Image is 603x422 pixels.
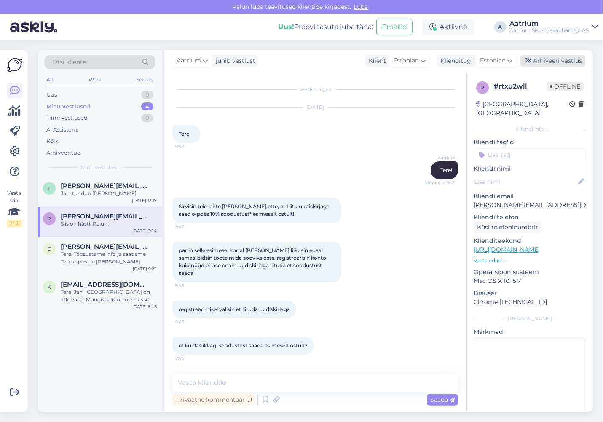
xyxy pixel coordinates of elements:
span: Luba [351,3,371,11]
div: Web [87,74,102,85]
span: k [48,284,51,290]
div: Vaata siia [7,189,22,227]
span: lilian.ottoson55@gmail.com [61,182,148,190]
b: Uus! [278,23,294,31]
div: Kliendi info [474,125,586,133]
p: Kliendi nimi [474,164,586,173]
div: [PERSON_NAME] [474,315,586,323]
div: Aktiivne [423,19,474,35]
span: Offline [547,82,584,91]
div: Aatrium [509,20,589,27]
span: r [481,84,485,91]
div: [GEOGRAPHIC_DATA], [GEOGRAPHIC_DATA] [476,100,569,118]
span: kaarelkirikal@gmail.com [61,281,148,288]
div: Küsi telefoninumbrit [474,222,541,233]
p: Vaata edasi ... [474,257,586,264]
span: diana.povaljajeva@gmail.com [61,243,148,250]
span: d [47,246,51,252]
a: AatriumAatrium Sisustuskaubamaja AS [509,20,598,34]
div: Jah, tundub [PERSON_NAME]. [61,190,157,197]
div: Tere! Jah, [GEOGRAPHIC_DATA] on 2tk. vaba. Müügisaalis on olemas ka näidised mõõtudes 160x200 ja ... [61,288,157,304]
div: Tere! Täpsustame info ja saadame Teile e-postile [PERSON_NAME][EMAIL_ADDRESS][DOMAIN_NAME] [61,250,157,266]
div: [DATE] 8:48 [132,304,157,310]
span: Aatrium [177,56,201,65]
div: [DATE] 9:22 [133,266,157,272]
button: Emailid [376,19,413,35]
img: Askly Logo [7,57,23,73]
div: Arhiveeritud [46,149,81,157]
div: [DATE] [173,103,458,111]
span: Tere [179,131,189,137]
span: 9:43 [175,355,207,361]
p: Kliendi email [474,192,586,201]
span: 9:42 [175,223,207,230]
div: All [45,74,54,85]
span: l [48,185,51,191]
div: Proovi tasuta juba täna: [278,22,373,32]
span: 9:42 [175,143,207,150]
span: Tere! [440,167,452,173]
span: Estonian [480,56,506,65]
div: 4 [141,102,153,111]
p: Chrome [TECHNICAL_ID] [474,298,586,306]
span: Aatrium [424,155,456,161]
span: Sirvisin teie lehte [PERSON_NAME] ette, et Liitu uudiskirjaga, saad e-poes 10% soodustust* esimes... [179,203,332,217]
div: Klient [365,56,386,65]
div: juhib vestlust [212,56,255,65]
div: 2 / 3 [7,220,22,227]
p: Märkmed [474,328,586,336]
div: Aatrium Sisustuskaubamaja AS [509,27,589,34]
p: [PERSON_NAME][EMAIL_ADDRESS][DOMAIN_NAME] [474,201,586,210]
span: raul.pihlak@gmail.com [61,212,148,220]
div: [DATE] 13:17 [132,197,157,204]
div: Arhiveeri vestlus [520,55,585,67]
div: Siis on hästi. Palun! [61,220,157,228]
span: Otsi kliente [52,58,86,67]
input: Lisa tag [474,148,586,161]
div: Uus [46,91,57,99]
span: 9:43 [175,319,207,325]
p: Operatsioonisüsteem [474,268,586,277]
span: Estonian [393,56,419,65]
p: Kliendi tag'id [474,138,586,147]
div: Privaatne kommentaar [173,394,255,406]
div: A [494,21,506,33]
span: Nähtud ✓ 9:42 [424,180,456,186]
span: registreerimisel valisin et liituda uudiskirjaga [179,306,290,312]
div: 0 [141,91,153,99]
span: Saada [430,396,455,403]
p: Kliendi telefon [474,213,586,222]
div: Socials [134,74,155,85]
div: 0 [141,114,153,122]
div: [DATE] 9:54 [132,228,157,234]
div: Tiimi vestlused [46,114,88,122]
p: Klienditeekond [474,237,586,245]
span: 9:43 [175,282,207,289]
input: Lisa nimi [474,177,576,186]
div: # rtxu2wll [494,81,547,91]
div: Minu vestlused [46,102,90,111]
div: Vestlus algas [173,86,458,93]
div: Klienditugi [437,56,473,65]
a: [URL][DOMAIN_NAME] [474,246,540,253]
p: Brauser [474,289,586,298]
span: Minu vestlused [81,164,119,171]
span: r [48,215,51,222]
span: et kuidas ikkagi soodustust saada esimeselt ostult? [179,342,308,349]
div: Kõik [46,137,59,145]
p: Mac OS X 10.15.7 [474,277,586,285]
div: AI Assistent [46,126,78,134]
span: panin selle esimesel korral [PERSON_NAME] liikusin edasi. samas leidsin toote mida sooviks osta. ... [179,247,327,276]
